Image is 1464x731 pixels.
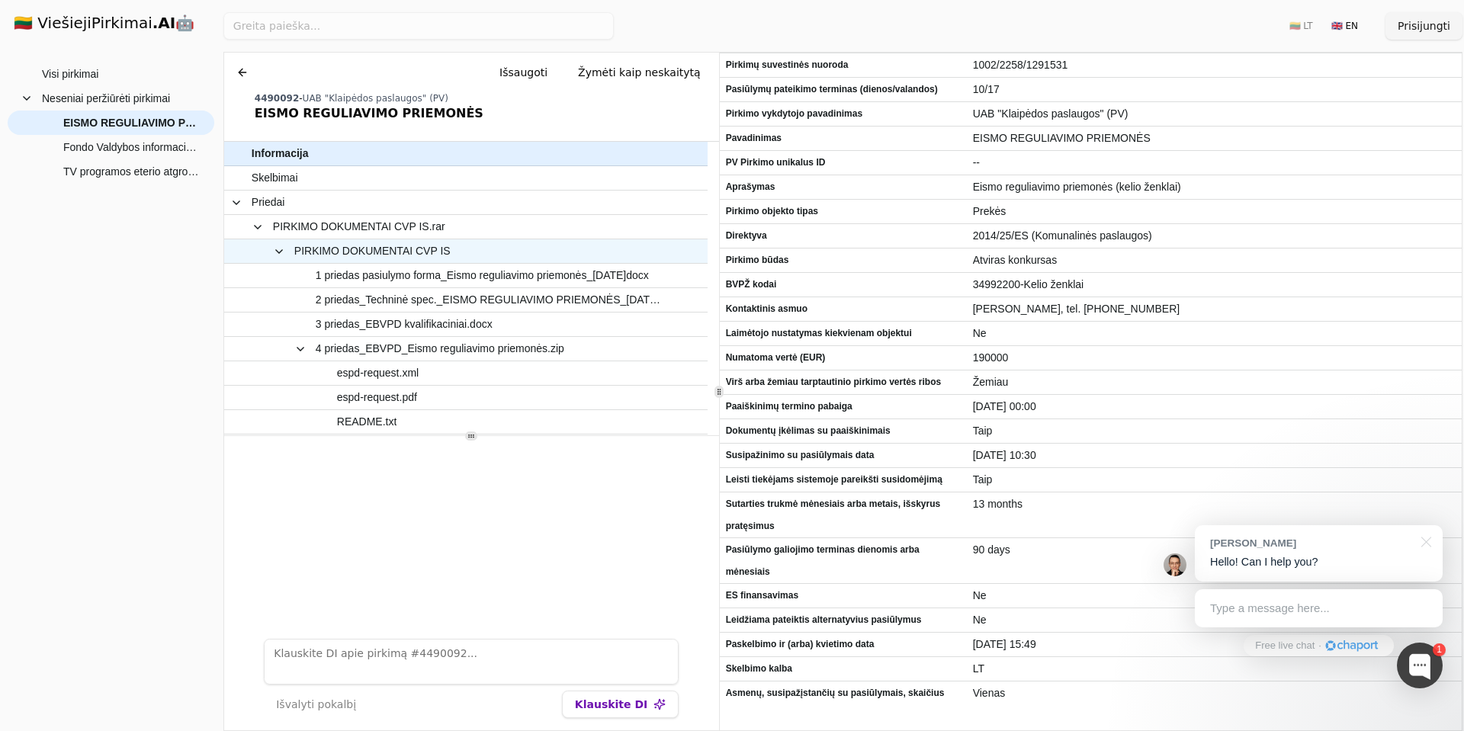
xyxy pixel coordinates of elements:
span: TV programos eterio atgrojimo (play-out) [PERSON_NAME] (Skelbiama apklausa) [63,160,199,183]
button: 🇬🇧 EN [1322,14,1367,38]
span: Dokumentų įkėlimas su paaiškinimais [726,420,961,442]
span: Ne [973,322,1456,345]
span: BVPŽ kodai [726,274,961,296]
span: Pasiūlymo galiojimo terminas dienomis arba mėnesiais [726,539,961,583]
span: LT [973,658,1456,680]
span: Paaiškinimų termino pabaiga [726,396,961,418]
span: ES finansavimas [726,585,961,607]
span: Direktyva [726,225,961,247]
span: 34992200-Kelio ženklai [973,274,1456,296]
span: Informacija [252,143,309,165]
span: Kontaktinis asmuo [726,298,961,320]
img: Jonas [1164,553,1186,576]
span: 3 priedas_EBVPD kvalifikaciniai.docx [316,313,493,335]
span: 1002/2258/1291531 [973,54,1456,76]
span: Pavadinimas [726,127,961,149]
span: 10/17 [973,79,1456,101]
span: 190000 [973,347,1456,369]
span: PV Pirkimo unikalus ID [726,152,961,174]
span: Laimėtojo nustatymas kiekvienam objektui [726,322,961,345]
span: [DATE] 10:30 [973,444,1456,466]
span: Pirkimo objekto tipas [726,200,961,223]
span: Skelbimo kalba [726,658,961,680]
span: Vienas [973,682,1456,704]
span: Atviras konkursas [973,249,1456,271]
span: 4490092 [255,93,299,104]
span: Susipažinimo su pasiūlymais data [726,444,961,466]
a: Free live chat· [1244,635,1393,656]
span: 1 priedas pasiulymo forma_Eismo reguliavimo priemonės_[DATE]docx [316,265,649,287]
span: Taip [973,469,1456,491]
div: - [255,92,713,104]
span: README.txt [337,411,397,433]
span: Ne [973,609,1456,631]
span: Visi pirkimai [42,63,98,85]
p: Hello! Can I help you? [1210,554,1427,570]
span: [DATE] 00:00 [973,396,1456,418]
span: Taip [973,420,1456,442]
span: espd-request.xml [337,362,419,384]
span: Free live chat [1255,639,1315,653]
span: Virš arba žemiau tarptautinio pirkimo vertės ribos [726,371,961,393]
span: Leisti tiekėjams sistemoje pareikšti susidomėjimą [726,469,961,491]
span: 4 priedas_EBVPD_Eismo reguliavimo priemonės.zip [316,338,564,360]
span: 90 days [973,539,1456,561]
div: · [1318,639,1321,653]
span: EISMO REGULIAVIMO PRIEMONĖS [63,111,199,134]
span: -- [973,152,1456,174]
span: Pirkimų suvestinės nuoroda [726,54,961,76]
span: PIRKIMO DOKUMENTAI CVP IS [294,240,451,262]
span: Sutarties trukmė mėnesiais arba metais, išskyrus pratęsimus [726,493,961,537]
span: [DATE] 15:49 [973,633,1456,656]
input: Greita paieška... [223,12,614,40]
span: EISMO REGULIAVIMO PRIEMONĖS [973,127,1456,149]
span: Neseniai peržiūrėti pirkimai [42,87,170,110]
div: EISMO REGULIAVIMO PRIEMONĖS [255,104,713,123]
span: 2014/25/ES (Komunalinės paslaugos) [973,225,1456,247]
span: 2 priedas_Techninė spec._EISMO REGULIAVIMO PRIEMONĖS_[DATE] REDAKCIJA.docx [316,289,663,311]
span: espd-request.pdf [337,386,417,409]
span: Priedai [252,191,285,213]
div: [PERSON_NAME] [1210,536,1412,550]
span: 13 months [973,493,1456,515]
button: Klauskite DI [562,691,679,718]
div: Type a message here... [1195,589,1443,627]
span: UAB "Klaipėdos paslaugos" (PV) [303,93,448,104]
span: Prekės [973,200,1456,223]
span: PIRKIMO DOKUMENTAI CVP IS.rar [273,216,445,238]
span: Asmenų, susipažįstančių su pasiūlymais, skaičius [726,682,961,704]
span: Fondo Valdybos informacinės sistemos išorinio saugos audito paslaugų pirkimas (skelbiama apklausa) [63,136,199,159]
span: Pirkimo vykdytojo pavadinimas [726,103,961,125]
span: [PERSON_NAME], tel. [PHONE_NUMBER] [973,298,1456,320]
button: Žymėti kaip neskaitytą [566,59,713,86]
span: UAB "Klaipėdos paslaugos" (PV) [973,103,1456,125]
button: Išsaugoti [487,59,560,86]
span: Ne [973,585,1456,607]
span: Eismo reguliavimo priemonės (kelio ženklai) [973,176,1456,198]
strong: .AI [152,14,176,32]
div: 1 [1433,643,1446,656]
span: Paskelbimo ir (arba) kvietimo data [726,633,961,656]
span: Leidžiama pateiktis alternatyvius pasiūlymus [726,609,961,631]
span: Pasiūlymų pateikimo terminas (dienos/valandos) [726,79,961,101]
span: Žemiau [973,371,1456,393]
span: Skelbimai [252,167,298,189]
button: Prisijungti [1385,12,1462,40]
span: Aprašymas [726,176,961,198]
span: Pirkimo būdas [726,249,961,271]
span: Numatoma vertė (EUR) [726,347,961,369]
